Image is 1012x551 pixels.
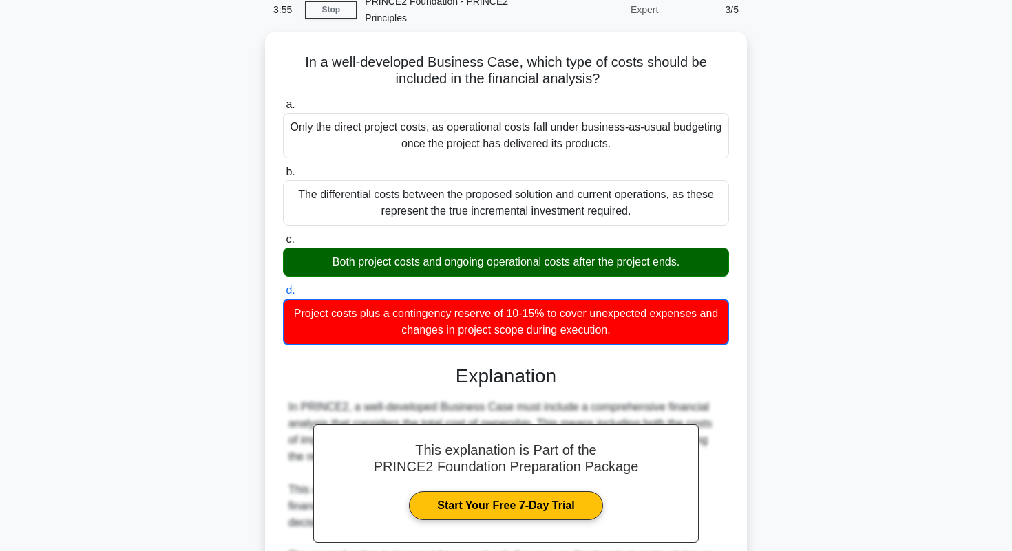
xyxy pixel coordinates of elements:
[409,491,602,520] a: Start Your Free 7-Day Trial
[286,166,295,177] span: b.
[283,248,729,277] div: Both project costs and ongoing operational costs after the project ends.
[291,365,721,388] h3: Explanation
[283,299,729,345] div: Project costs plus a contingency reserve of 10-15% to cover unexpected expenses and changes in pr...
[305,1,357,19] a: Stop
[282,54,730,88] h5: In a well-developed Business Case, which type of costs should be included in the financial analysis?
[286,98,295,110] span: a.
[286,233,294,245] span: c.
[283,180,729,226] div: The differential costs between the proposed solution and current operations, as these represent t...
[283,113,729,158] div: Only the direct project costs, as operational costs fall under business-as-usual budgeting once t...
[286,284,295,296] span: d.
